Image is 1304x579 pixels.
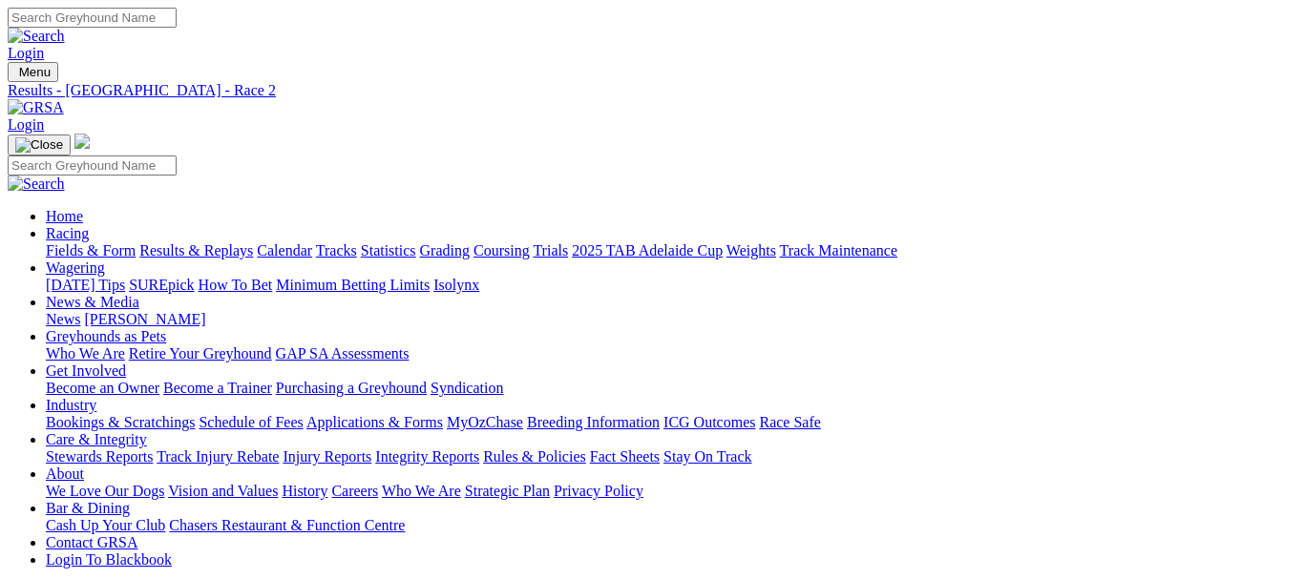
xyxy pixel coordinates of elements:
a: Statistics [361,242,416,258]
a: Vision and Values [168,483,278,499]
a: Injury Reports [283,448,371,465]
img: Search [8,176,65,193]
a: MyOzChase [447,414,523,430]
a: Track Maintenance [780,242,897,258]
img: Search [8,28,65,45]
a: Trials [533,242,568,258]
a: 2025 TAB Adelaide Cup [572,242,723,258]
a: [DATE] Tips [46,277,125,293]
a: Race Safe [759,414,820,430]
img: logo-grsa-white.png [74,134,90,149]
a: Who We Are [46,345,125,362]
a: Coursing [473,242,530,258]
a: Become a Trainer [163,380,272,396]
a: Schedule of Fees [199,414,303,430]
span: Menu [19,65,51,79]
div: Bar & Dining [46,517,1282,534]
a: Home [46,208,83,224]
a: Results & Replays [139,242,253,258]
a: Retire Your Greyhound [129,345,272,362]
a: Rules & Policies [483,448,586,465]
div: About [46,483,1282,500]
a: Wagering [46,259,105,276]
a: ICG Outcomes [663,414,755,430]
a: We Love Our Dogs [46,483,164,499]
a: Login To Blackbook [46,551,172,568]
a: Who We Are [382,483,461,499]
a: GAP SA Assessments [276,345,410,362]
a: Results - [GEOGRAPHIC_DATA] - Race 2 [8,82,1282,99]
a: Chasers Restaurant & Function Centre [169,517,405,533]
div: Racing [46,242,1282,259]
a: Bookings & Scratchings [46,414,195,430]
a: Syndication [431,380,503,396]
a: Cash Up Your Club [46,517,165,533]
button: Toggle navigation [8,62,58,82]
a: How To Bet [199,277,273,293]
div: Wagering [46,277,1282,294]
a: Greyhounds as Pets [46,328,166,344]
a: Applications & Forms [306,414,443,430]
a: Care & Integrity [46,431,147,447]
a: History [282,483,327,499]
a: Racing [46,225,89,241]
a: News & Media [46,294,139,310]
img: GRSA [8,99,64,116]
input: Search [8,155,177,176]
a: Isolynx [433,277,479,293]
a: Privacy Policy [554,483,643,499]
a: Purchasing a Greyhound [276,380,427,396]
a: Get Involved [46,362,126,379]
button: Toggle navigation [8,134,71,155]
a: Login [8,45,44,61]
a: About [46,465,84,482]
a: Stay On Track [663,448,751,465]
img: Close [15,137,63,153]
div: News & Media [46,311,1282,328]
a: Fact Sheets [590,448,660,465]
a: Integrity Reports [375,448,479,465]
a: Strategic Plan [465,483,550,499]
a: Fields & Form [46,242,136,258]
a: Industry [46,397,96,413]
a: Bar & Dining [46,500,130,516]
a: Tracks [316,242,357,258]
div: Care & Integrity [46,448,1282,465]
a: Stewards Reports [46,448,153,465]
a: Become an Owner [46,380,159,396]
div: Greyhounds as Pets [46,345,1282,362]
a: Contact GRSA [46,534,137,550]
a: Track Injury Rebate [157,448,279,465]
a: SUREpick [129,277,194,293]
div: Industry [46,414,1282,431]
a: Careers [331,483,378,499]
a: Breeding Information [527,414,660,430]
input: Search [8,8,177,28]
a: Grading [420,242,470,258]
a: Calendar [257,242,312,258]
a: Login [8,116,44,133]
a: News [46,311,80,327]
div: Get Involved [46,380,1282,397]
a: Weights [726,242,776,258]
a: Minimum Betting Limits [276,277,430,293]
a: [PERSON_NAME] [84,311,205,327]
